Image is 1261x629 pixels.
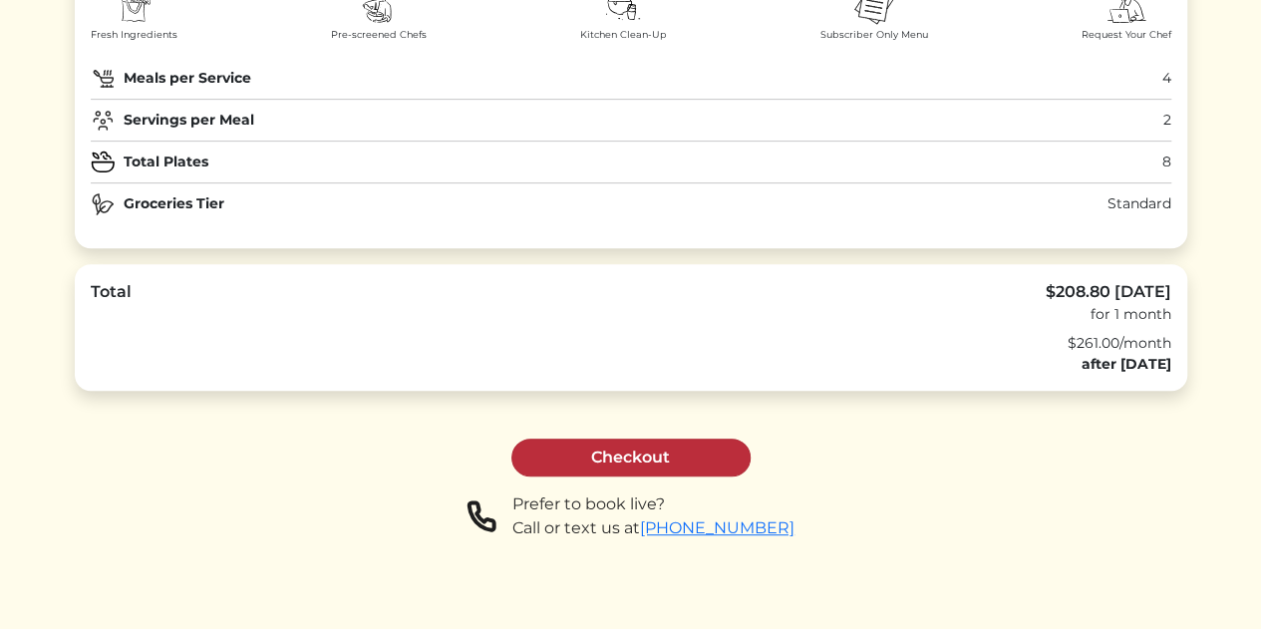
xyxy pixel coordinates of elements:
[512,516,794,540] div: Call or text us at
[91,280,132,325] div: Total
[331,28,427,42] span: Pre-screened Chefs
[512,492,794,516] div: Prefer to book live?
[124,68,251,89] strong: Meals per Service
[1046,304,1171,325] div: for 1 month
[640,518,794,537] a: [PHONE_NUMBER]
[1163,110,1171,131] div: 2
[124,193,224,214] strong: Groceries Tier
[467,492,496,540] img: phone-a8f1853615f4955a6c6381654e1c0f7430ed919b147d78756318837811cda3a7.svg
[91,28,177,42] span: Fresh Ingredients
[1082,28,1171,42] span: Request Your Chef
[91,66,116,91] img: pan-03-22b2d27afe76b5b8ac93af3fa79042a073eb7c635289ef4c7fe901eadbf07da4.svg
[91,108,116,133] img: users-group-f3c9345611b1a2b1092ab9a4f439ac097d827a523e23c74d1db29542e094688d.svg
[1107,193,1171,214] div: Standard
[91,333,1171,354] div: $261.00/month
[124,152,208,172] strong: Total Plates
[1082,355,1171,373] strong: after [DATE]
[580,28,667,42] span: Kitchen Clean-Up
[1162,68,1171,89] div: 4
[124,110,254,131] strong: Servings per Meal
[820,28,928,42] span: Subscriber Only Menu
[511,439,751,476] a: Checkout
[91,191,116,216] img: natural-food-24e544fcef0d753ee7478663568a396ddfcde3812772f870894636ce272f7b23.svg
[1162,152,1171,172] div: 8
[1046,280,1171,304] div: $208.80 [DATE]
[91,150,116,174] img: plate_medium_icon-e045dfd5cac101296ac37c6c512ae1b2bf7298469c6406fb320d813940e28050.svg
